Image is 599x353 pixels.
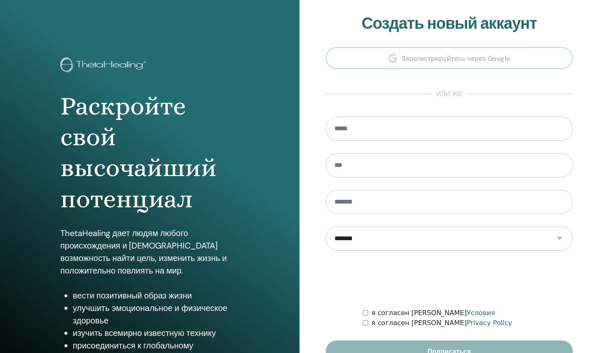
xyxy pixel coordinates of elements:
[467,319,512,327] a: Privacy Policy
[467,309,495,317] a: Условия
[432,89,467,99] span: или же
[73,327,239,339] li: изучить всемирно известную технику
[371,308,495,318] label: я согласен [PERSON_NAME]
[326,14,573,33] h2: Создать новый аккаунт
[73,302,239,327] li: улучшить эмоциональное и физическое здоровье
[73,289,239,302] li: вести позитивный образ жизни
[371,318,512,328] label: я согласен [PERSON_NAME]
[60,91,239,215] h1: Раскройте свой высочайший потенциал
[386,263,512,296] iframe: reCAPTCHA
[60,227,239,277] p: ThetaHealing дает людям любого происхождения и [DEMOGRAPHIC_DATA] возможность найти цель, изменит...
